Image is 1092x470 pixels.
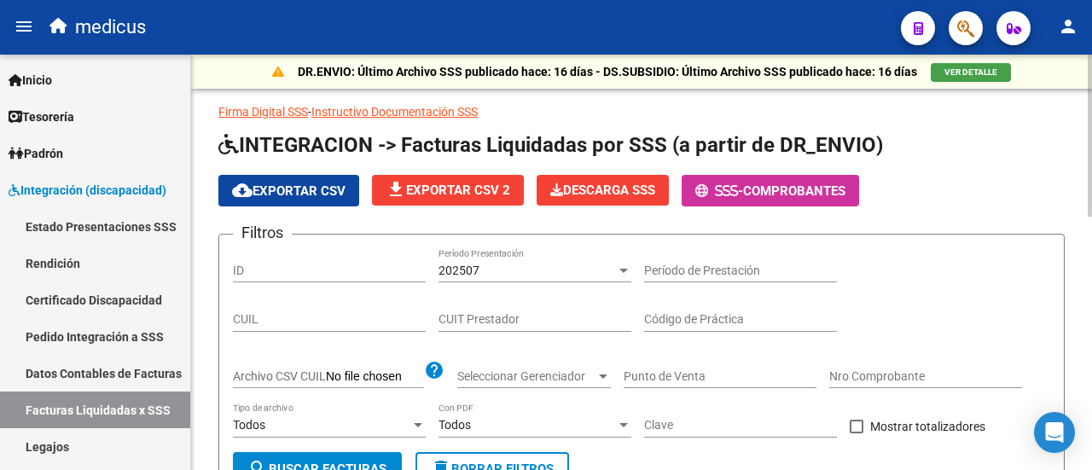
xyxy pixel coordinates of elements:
span: Descarga SSS [550,183,655,198]
button: VER DETALLE [931,63,1011,82]
button: Exportar CSV [218,175,359,206]
span: Mostrar totalizadores [870,416,985,437]
mat-icon: cloud_download [232,180,253,200]
mat-icon: file_download [386,179,406,200]
button: Descarga SSS [537,175,669,206]
mat-icon: menu [14,16,34,37]
span: Padrón [9,144,63,163]
button: Exportar CSV 2 [372,175,524,206]
mat-icon: person [1058,16,1078,37]
a: Instructivo Documentación SSS [311,105,478,119]
span: Todos [439,418,471,432]
input: Archivo CSV CUIL [326,369,424,385]
div: Open Intercom Messenger [1034,412,1075,453]
span: Seleccionar Gerenciador [457,369,595,384]
span: Todos [233,418,265,432]
span: VER DETALLE [944,67,997,77]
button: -Comprobantes [682,175,859,206]
span: 202507 [439,264,479,277]
span: Exportar CSV 2 [386,183,510,198]
mat-icon: help [424,360,444,380]
span: - [695,183,743,199]
span: Exportar CSV [232,183,346,199]
span: Inicio [9,71,52,90]
h3: Filtros [233,221,292,245]
span: medicus [75,9,146,46]
a: Firma Digital SSS [218,105,308,119]
span: Integración (discapacidad) [9,181,166,200]
span: Archivo CSV CUIL [233,369,326,383]
span: Comprobantes [743,183,845,199]
p: - [218,102,1065,121]
p: DR.ENVIO: Último Archivo SSS publicado hace: 16 días - DS.SUBSIDIO: Último Archivo SSS publicado ... [298,62,917,81]
span: INTEGRACION -> Facturas Liquidadas por SSS (a partir de DR_ENVIO) [218,133,883,157]
span: Tesorería [9,107,74,126]
app-download-masive: Descarga masiva de comprobantes (adjuntos) [537,175,669,206]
